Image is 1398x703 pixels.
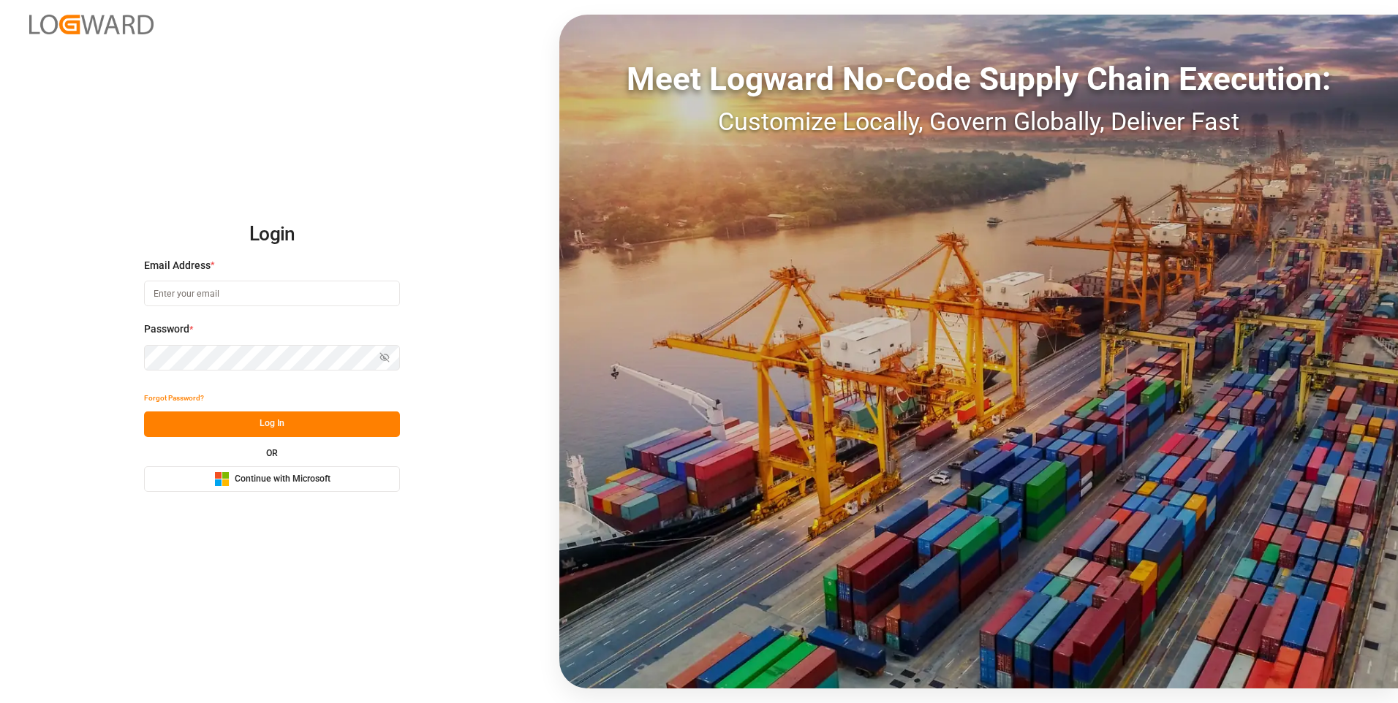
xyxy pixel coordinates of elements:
[144,411,400,437] button: Log In
[559,103,1398,140] div: Customize Locally, Govern Globally, Deliver Fast
[144,386,204,411] button: Forgot Password?
[29,15,154,34] img: Logward_new_orange.png
[235,473,330,486] span: Continue with Microsoft
[144,258,211,273] span: Email Address
[144,211,400,258] h2: Login
[559,55,1398,103] div: Meet Logward No-Code Supply Chain Execution:
[144,281,400,306] input: Enter your email
[144,466,400,492] button: Continue with Microsoft
[144,322,189,337] span: Password
[266,449,278,457] small: OR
